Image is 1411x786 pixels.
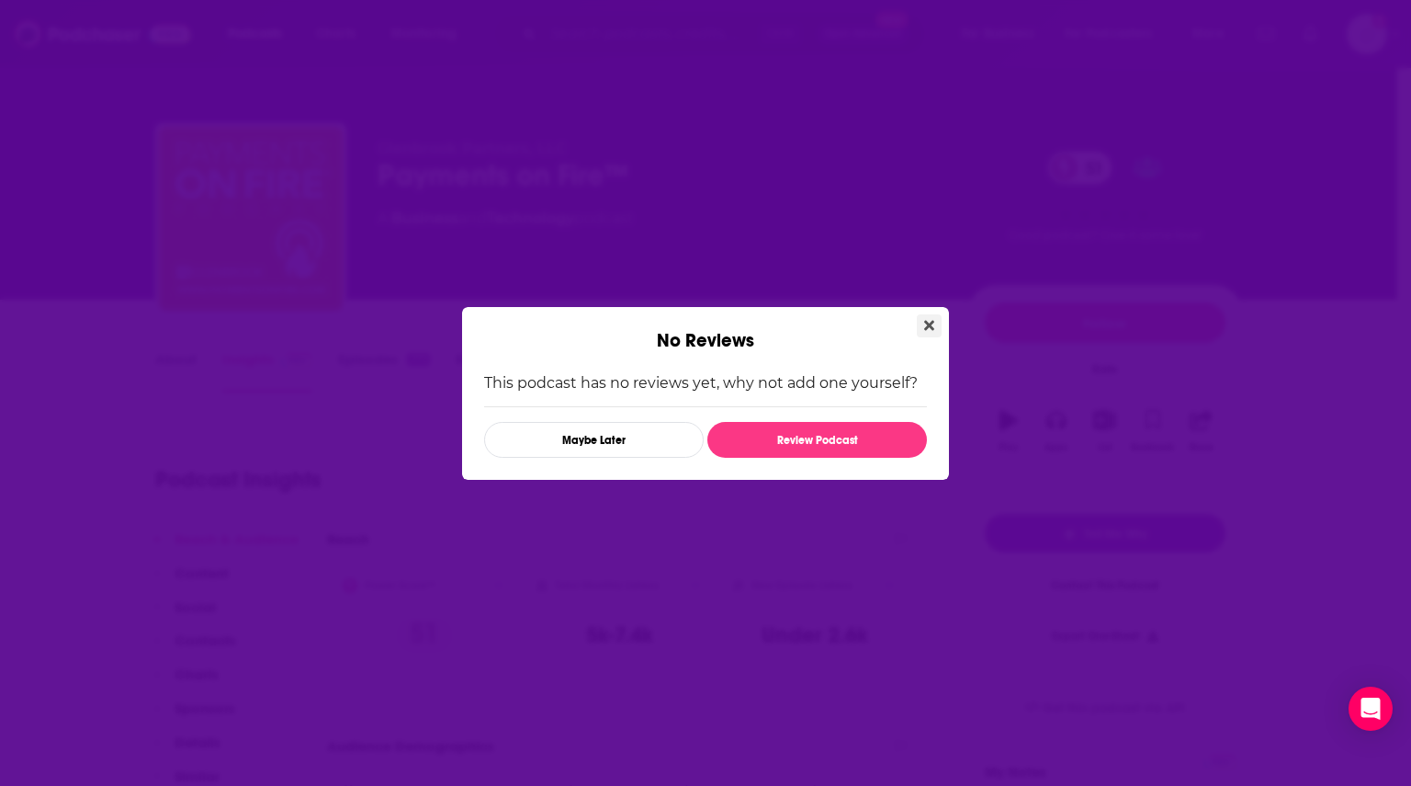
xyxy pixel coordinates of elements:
p: This podcast has no reviews yet, why not add one yourself? [484,374,927,392]
button: Close [917,314,942,337]
button: Maybe Later [484,422,704,458]
div: No Reviews [462,307,949,352]
button: Review Podcast [707,422,927,458]
div: Open Intercom Messenger [1349,687,1393,731]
